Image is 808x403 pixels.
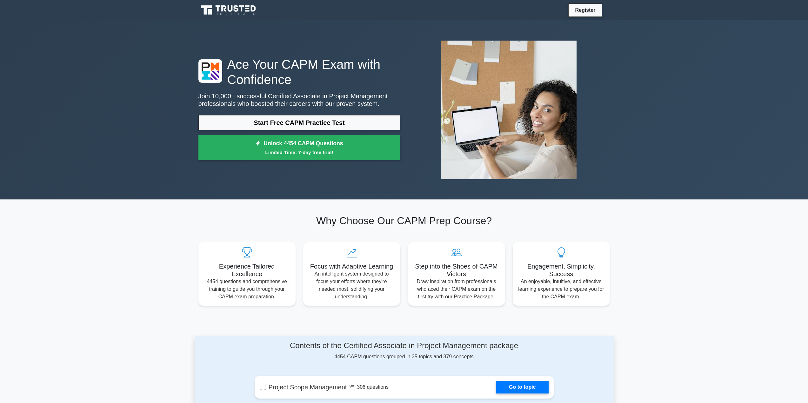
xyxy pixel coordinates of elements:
div: 4454 CAPM questions grouped in 35 topics and 379 concepts [255,341,554,361]
h4: Contents of the Certified Associate in Project Management package [255,341,554,350]
h5: Focus with Adaptive Learning [308,263,395,270]
a: Unlock 4454 CAPM QuestionsLimited Time: 7-day free trial! [198,135,400,160]
h5: Engagement, Simplicity, Success [518,263,605,278]
h1: Ace Your CAPM Exam with Confidence [198,57,400,87]
h5: Experience Tailored Excellence [204,263,290,278]
h5: Step into the Shoes of CAPM Victors [413,263,500,278]
small: Limited Time: 7-day free trial! [206,149,392,156]
p: An enjoyable, intuitive, and effective learning experience to prepare you for the CAPM exam. [518,278,605,301]
p: Draw inspiration from professionals who aced their CAPM exam on the first try with our Practice P... [413,278,500,301]
a: Register [571,6,599,14]
h2: Why Choose Our CAPM Prep Course? [198,215,610,227]
p: 4454 questions and comprehensive training to guide you through your CAPM exam preparation. [204,278,290,301]
p: An intelligent system designed to focus your efforts where they're needed most, solidifying your ... [308,270,395,301]
p: Join 10,000+ successful Certified Associate in Project Management professionals who boosted their... [198,92,400,107]
a: Start Free CAPM Practice Test [198,115,400,130]
a: Go to topic [496,381,548,393]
